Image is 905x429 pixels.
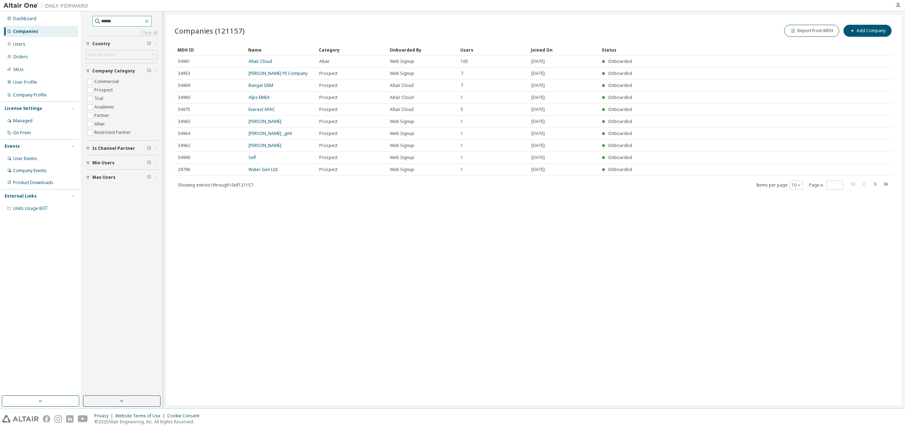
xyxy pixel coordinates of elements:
[608,70,632,76] span: Onboarded
[319,119,338,124] span: Prospect
[390,143,414,148] span: Web Signup
[531,83,545,88] span: [DATE]
[460,44,525,55] div: Users
[13,118,33,124] div: Managed
[92,175,116,180] span: Max Users
[178,143,190,148] span: 34962
[4,2,92,9] img: Altair One
[92,160,115,166] span: Min Users
[178,131,190,136] span: 34964
[66,415,74,423] img: linkedin.svg
[319,131,338,136] span: Prospect
[92,41,110,47] span: Country
[13,168,47,174] div: Company Events
[94,128,132,137] label: Restricted Partner
[13,41,25,47] div: Users
[43,415,50,423] img: facebook.svg
[531,44,596,55] div: Joined On
[177,44,243,55] div: MDH ID
[13,29,38,34] div: Companies
[178,95,190,100] span: 34960
[531,131,545,136] span: [DATE]
[390,131,414,136] span: Web Signup
[461,59,468,64] span: 165
[86,51,157,59] div: Click to select
[13,92,47,98] div: Company Profile
[248,44,313,55] div: Name
[249,70,308,76] a: [PERSON_NAME] PE Company
[531,95,545,100] span: [DATE]
[319,143,338,148] span: Prospect
[531,119,545,124] span: [DATE]
[178,71,190,76] span: 34953
[608,166,632,172] span: Onboarded
[390,167,414,172] span: Web Signup
[86,141,158,156] button: Is Channel Partner
[178,182,253,188] span: Showing entries 1 through 10 of 121157
[390,83,414,88] span: Altair Cloud
[390,107,414,112] span: Altair Cloud
[608,106,632,112] span: Onboarded
[249,118,281,124] a: [PERSON_NAME]
[147,41,151,47] span: Clear filter
[13,80,37,85] div: User Profile
[319,155,338,160] span: Prospect
[608,142,632,148] span: Onboarded
[756,181,803,190] span: Items per page
[78,415,88,423] img: youtube.svg
[13,16,36,22] div: Dashboard
[249,142,281,148] a: [PERSON_NAME]
[2,415,39,423] img: altair_logo.svg
[94,419,204,425] p: © 2025 Altair Engineering, Inc. All Rights Reserved.
[531,167,545,172] span: [DATE]
[178,167,190,172] span: 29796
[249,106,275,112] a: Everest APAC
[5,193,37,199] div: External Links
[390,59,414,64] span: Web Signup
[94,103,116,111] label: Academic
[249,58,272,64] a: Altair Cloud
[249,166,279,172] a: Water-Gen Ltd.
[5,143,20,149] div: Events
[13,130,31,136] div: On Prem
[147,68,151,74] span: Clear filter
[319,107,338,112] span: Prospect
[461,119,463,124] span: 1
[531,143,545,148] span: [DATE]
[608,82,632,88] span: Onboarded
[86,155,158,171] button: Min Users
[843,25,892,37] button: Add Company
[249,154,256,160] a: Self
[94,77,120,86] label: Commercial
[792,182,801,188] button: 10
[115,413,167,419] div: Website Terms of Use
[319,59,330,64] span: Altair
[319,83,338,88] span: Prospect
[390,71,414,76] span: Web Signup
[390,119,414,124] span: Web Signup
[178,119,190,124] span: 34963
[319,95,338,100] span: Prospect
[94,120,106,128] label: Altair
[249,94,270,100] a: Alps EMEA
[13,67,24,72] div: SKUs
[531,107,545,112] span: [DATE]
[147,175,151,180] span: Clear filter
[249,82,273,88] a: Bangal OEM
[13,180,53,186] div: Product Downloads
[461,155,463,160] span: 1
[147,160,151,166] span: Clear filter
[178,83,190,88] span: 34969
[608,58,632,64] span: Onboarded
[13,205,48,211] span: Units Usage BI
[86,36,158,52] button: Country
[319,71,338,76] span: Prospect
[602,44,851,55] div: Status
[178,155,190,160] span: 34990
[54,415,62,423] img: instagram.svg
[608,118,632,124] span: Onboarded
[92,146,135,151] span: Is Channel Partner
[94,86,114,94] label: Prospect
[175,26,245,36] span: Companies (121157)
[608,154,632,160] span: Onboarded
